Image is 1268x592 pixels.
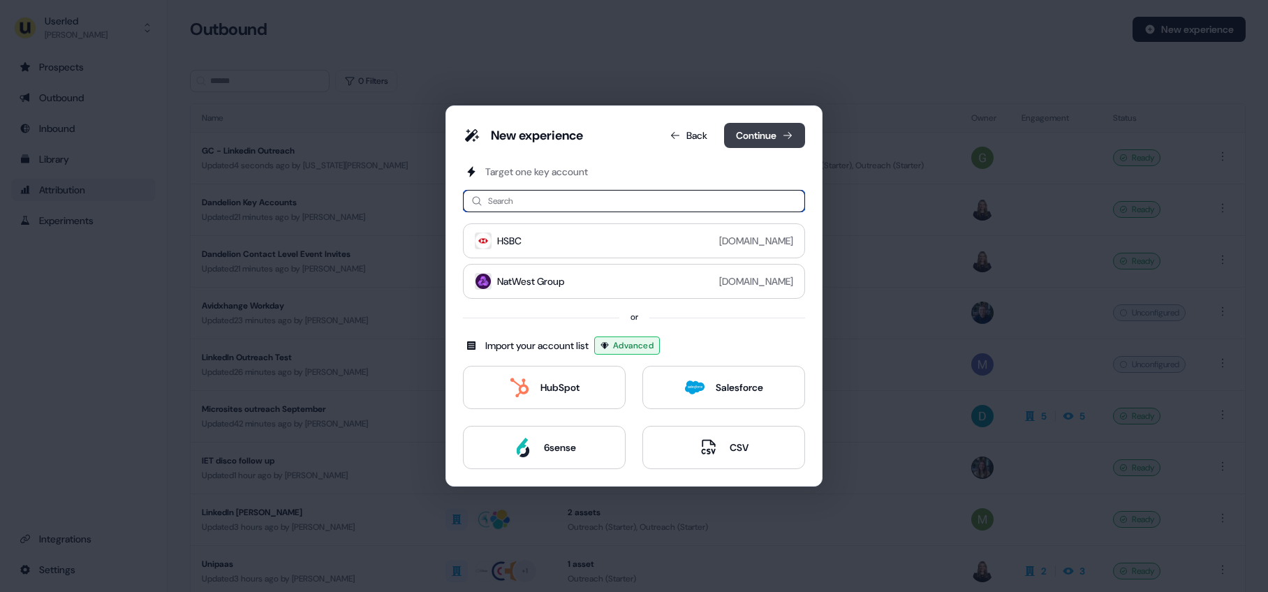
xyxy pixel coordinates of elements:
[730,441,749,454] div: CSV
[719,274,793,288] div: [DOMAIN_NAME]
[642,366,805,409] button: Salesforce
[719,234,793,248] div: [DOMAIN_NAME]
[463,426,626,469] button: 6sense
[631,310,638,324] div: or
[716,380,763,394] div: Salesforce
[463,366,626,409] button: HubSpot
[485,165,588,179] div: Target one key account
[485,339,589,353] div: Import your account list
[613,339,654,353] span: Advanced
[724,123,805,148] button: Continue
[497,234,522,248] div: HSBC
[642,426,805,469] button: CSV
[658,123,718,148] button: Back
[544,441,576,454] div: 6sense
[497,274,564,288] div: NatWest Group
[540,380,580,394] div: HubSpot
[491,127,583,144] div: New experience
